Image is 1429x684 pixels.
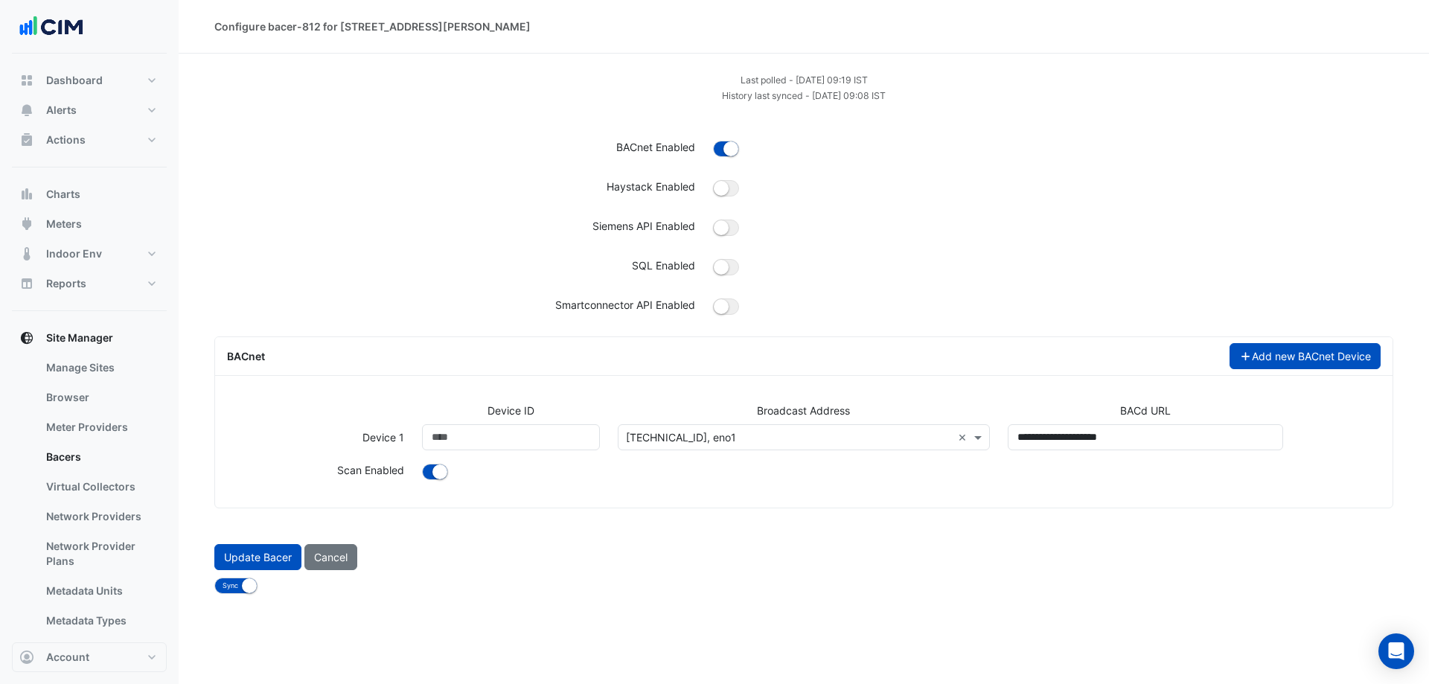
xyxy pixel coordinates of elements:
button: Indoor Env [12,239,167,269]
div: Open Intercom Messenger [1378,633,1414,669]
span: Site Manager [46,330,113,345]
button: Cancel [304,544,357,570]
button: Update Bacer [214,544,301,570]
button: Alerts [12,95,167,125]
small: Mon 25-Aug-2025 09:08 BST [722,90,886,101]
span: BACnet [227,350,265,362]
span: Indoor Env [46,246,102,261]
label: Siemens API Enabled [592,218,695,234]
span: Reports [46,276,86,291]
app-icon: Actions [19,132,34,147]
button: Dashboard [12,65,167,95]
a: Bacers [34,442,167,472]
label: Device ID [487,403,534,418]
ui-switch: Sync Bacer after update is applied [214,578,258,590]
label: BACd URL [1120,403,1171,418]
app-icon: Charts [19,187,34,202]
span: Account [46,650,89,665]
a: Virtual Collectors [34,472,167,502]
app-icon: Indoor Env [19,246,34,261]
div: Configure bacer-812 for [STREET_ADDRESS][PERSON_NAME] [214,19,531,34]
label: Broadcast Address [757,403,850,418]
a: Browser [34,383,167,412]
a: Network Providers [34,502,167,531]
a: Metadata [34,636,167,665]
button: Site Manager [12,323,167,353]
app-icon: Dashboard [19,73,34,88]
span: Meters [46,217,82,231]
span: Charts [46,187,80,202]
span: Actions [46,132,86,147]
button: Actions [12,125,167,155]
a: Meter Providers [34,412,167,442]
button: Meters [12,209,167,239]
span: Clear [958,429,971,445]
a: Metadata Units [34,576,167,606]
img: Company Logo [18,12,85,42]
label: Smartconnector API Enabled [555,297,695,313]
label: Device 1 [362,424,404,450]
button: Account [12,642,167,672]
small: Mon 25-Aug-2025 09:19 BST [741,74,868,86]
span: Alerts [46,103,77,118]
button: Charts [12,179,167,209]
button: Add new BACnet Device [1230,343,1381,369]
span: Dashboard [46,73,103,88]
a: Manage Sites [34,353,167,383]
app-icon: Reports [19,276,34,291]
label: SQL Enabled [632,258,695,273]
button: Reports [12,269,167,298]
label: Haystack Enabled [607,179,695,194]
label: BACnet Enabled [616,139,695,155]
app-icon: Site Manager [19,330,34,345]
a: Network Provider Plans [34,531,167,576]
app-icon: Meters [19,217,34,231]
label: Background scheduled scan enabled [337,462,404,478]
a: Metadata Types [34,606,167,636]
app-icon: Alerts [19,103,34,118]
